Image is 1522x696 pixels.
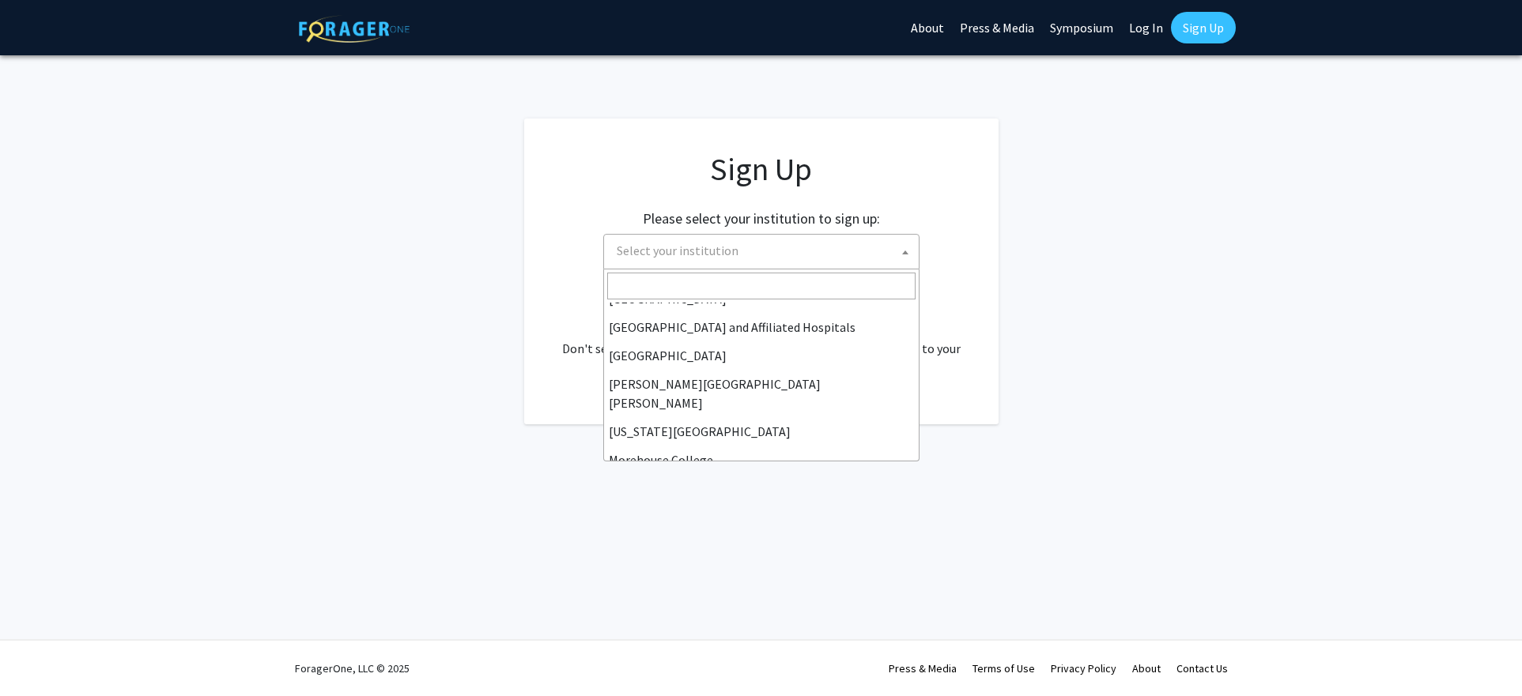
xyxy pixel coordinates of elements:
h1: Sign Up [556,150,967,188]
span: Select your institution [603,234,920,269]
a: Sign Up [1171,12,1236,43]
a: Privacy Policy [1051,661,1116,675]
img: ForagerOne Logo [299,15,410,43]
a: Press & Media [889,661,957,675]
span: Select your institution [617,243,738,258]
li: Morehouse College [604,446,919,474]
li: [US_STATE][GEOGRAPHIC_DATA] [604,417,919,446]
li: [GEOGRAPHIC_DATA] and Affiliated Hospitals [604,313,919,341]
a: Contact Us [1176,661,1228,675]
h2: Please select your institution to sign up: [643,210,880,228]
a: About [1132,661,1161,675]
span: Select your institution [610,235,919,267]
div: Already have an account? . Don't see your institution? about bringing ForagerOne to your institut... [556,301,967,377]
a: Terms of Use [972,661,1035,675]
li: [PERSON_NAME][GEOGRAPHIC_DATA][PERSON_NAME] [604,370,919,417]
iframe: Chat [12,625,67,684]
div: ForagerOne, LLC © 2025 [295,641,410,696]
li: [GEOGRAPHIC_DATA] [604,341,919,370]
input: Search [607,273,916,299]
